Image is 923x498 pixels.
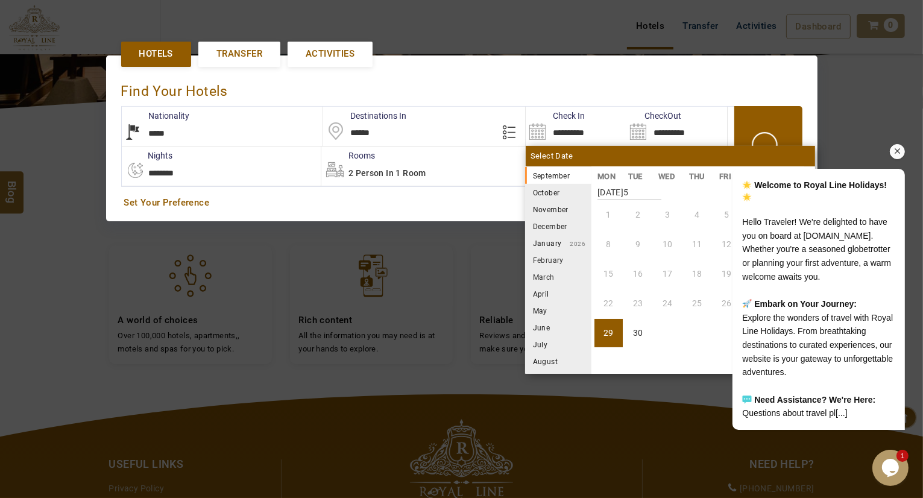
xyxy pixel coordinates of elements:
[525,285,591,302] li: April
[526,107,626,146] input: Search
[525,302,591,319] li: May
[288,42,373,66] a: Activities
[525,251,591,268] li: February
[121,150,173,162] label: nights
[525,201,591,218] li: November
[562,241,586,247] small: 2026
[525,235,591,251] li: January
[570,173,654,180] small: 2025
[525,167,591,184] li: September
[525,268,591,285] li: March
[321,150,375,162] label: Rooms
[626,110,681,122] label: CheckOut
[591,170,622,183] li: MON
[682,170,713,183] li: THU
[525,184,591,201] li: October
[597,178,661,200] strong: [DATE]5
[525,353,591,370] li: August
[348,168,426,178] span: 2 Person in 1 Room
[121,42,191,66] a: Hotels
[626,107,727,146] input: Search
[694,46,911,444] iframe: chat widget
[525,319,591,336] li: June
[216,48,262,60] span: Transfer
[122,110,190,122] label: Nationality
[323,110,406,122] label: Destinations In
[139,48,173,60] span: Hotels
[124,197,799,209] a: Set Your Preference
[121,71,802,106] div: Find Your Hotels
[594,319,623,347] li: Monday, 29 September 2025
[525,336,591,353] li: July
[198,42,280,66] a: Transfer
[872,450,911,486] iframe: chat widget
[622,170,652,183] li: TUE
[624,319,652,347] li: Tuesday, 30 September 2025
[526,146,815,166] div: Select Date
[526,110,585,122] label: Check In
[652,170,683,183] li: WED
[306,48,354,60] span: Activities
[525,218,591,235] li: December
